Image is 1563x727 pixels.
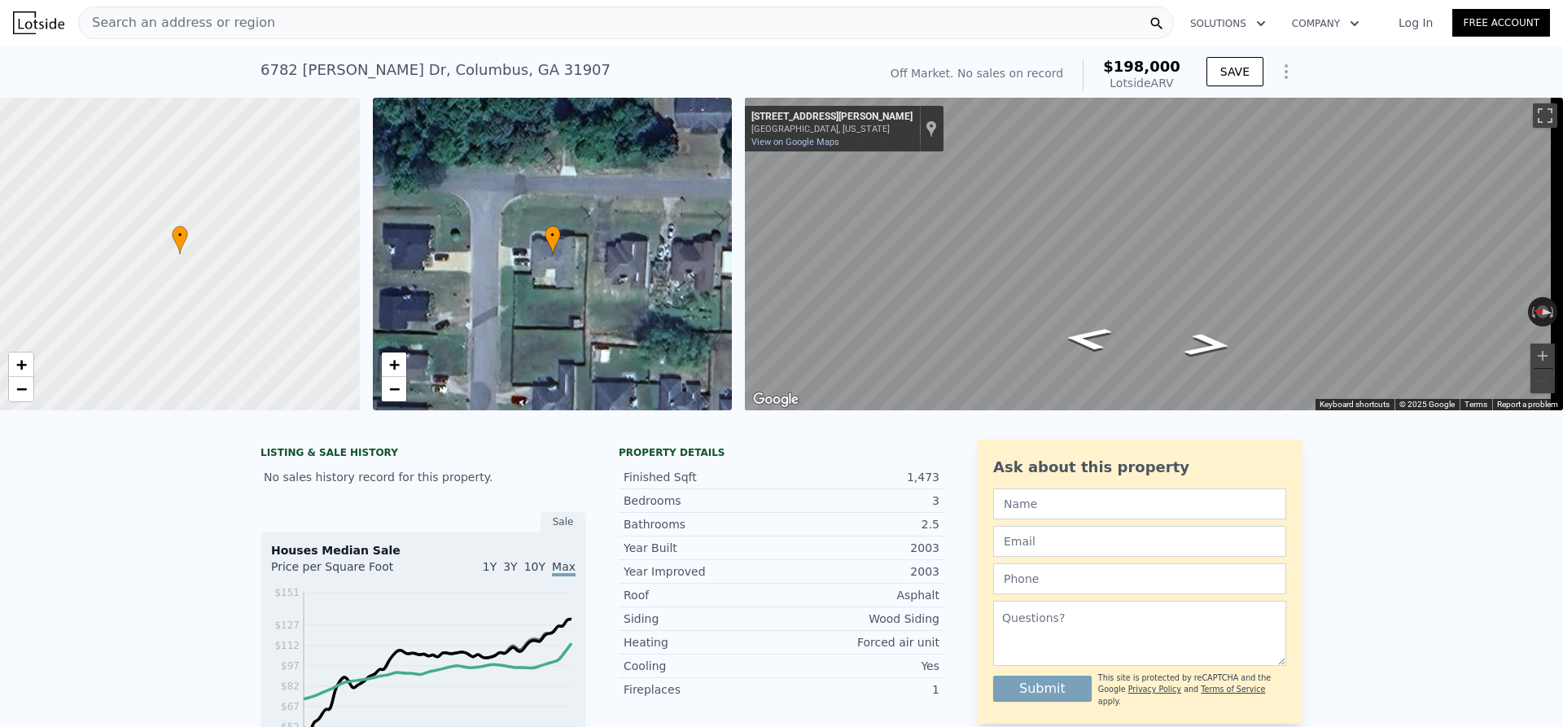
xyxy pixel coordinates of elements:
a: Show location on map [926,120,937,138]
div: Map [745,98,1563,410]
span: Max [552,560,576,576]
button: Rotate clockwise [1549,297,1558,326]
div: 1,473 [781,469,939,485]
button: SAVE [1206,57,1263,86]
div: No sales history record for this property. [260,462,586,492]
tspan: $127 [274,620,300,631]
span: • [545,228,561,243]
a: Report a problem [1497,400,1558,409]
div: Ask about this property [993,456,1286,479]
div: • [172,226,188,254]
div: Finished Sqft [624,469,781,485]
div: Year Improved [624,563,781,580]
div: Off Market. No sales on record [891,65,1063,81]
div: Price per Square Foot [271,558,423,585]
span: 1Y [483,560,497,573]
div: Heating [624,634,781,650]
div: 2003 [781,563,939,580]
button: Solutions [1177,9,1279,38]
div: Property details [619,446,944,459]
button: Company [1279,9,1373,38]
tspan: $67 [281,701,300,712]
span: • [172,228,188,243]
tspan: $112 [274,640,300,651]
path: Go South, Mitchell Ridge Dr [1164,328,1253,362]
span: − [16,379,27,399]
span: + [388,354,399,374]
div: Cooling [624,658,781,674]
button: Submit [993,676,1092,702]
a: Log In [1379,15,1452,31]
tspan: $151 [274,587,300,598]
div: [GEOGRAPHIC_DATA], [US_STATE] [751,124,913,134]
span: − [388,379,399,399]
div: 1 [781,681,939,698]
button: Show Options [1270,55,1302,88]
button: Toggle fullscreen view [1533,103,1557,128]
div: 2.5 [781,516,939,532]
a: View on Google Maps [751,137,839,147]
div: LISTING & SALE HISTORY [260,446,586,462]
div: Roof [624,587,781,603]
div: This site is protected by reCAPTCHA and the Google and apply. [1098,672,1286,707]
div: • [545,226,561,254]
path: Go North, Mitchell Ridge Dr [1044,322,1132,356]
div: Street View [745,98,1563,410]
input: Email [993,526,1286,557]
button: Zoom out [1530,369,1555,393]
a: Zoom out [382,377,406,401]
button: Zoom in [1530,344,1555,368]
button: Reset the view [1527,304,1558,320]
span: + [16,354,27,374]
img: Lotside [13,11,64,34]
tspan: $97 [281,660,300,672]
input: Name [993,488,1286,519]
div: Forced air unit [781,634,939,650]
div: Yes [781,658,939,674]
span: © 2025 Google [1399,400,1455,409]
div: 6782 [PERSON_NAME] Dr , Columbus , GA 31907 [260,59,611,81]
div: 3 [781,493,939,509]
div: Year Built [624,540,781,556]
a: Privacy Policy [1128,685,1181,694]
img: Google [749,389,803,410]
a: Zoom in [382,353,406,377]
div: Asphalt [781,587,939,603]
input: Phone [993,563,1286,594]
span: $198,000 [1103,58,1180,75]
span: 3Y [503,560,517,573]
tspan: $82 [281,681,300,692]
a: Terms of Service [1201,685,1265,694]
div: Fireplaces [624,681,781,698]
div: 2003 [781,540,939,556]
div: Houses Median Sale [271,542,576,558]
a: Free Account [1452,9,1550,37]
a: Zoom out [9,377,33,401]
span: Search an address or region [79,13,275,33]
button: Keyboard shortcuts [1320,399,1390,410]
div: Sale [541,511,586,532]
a: Terms (opens in new tab) [1464,400,1487,409]
div: Wood Siding [781,611,939,627]
a: Open this area in Google Maps (opens a new window) [749,389,803,410]
div: Bedrooms [624,493,781,509]
div: Lotside ARV [1103,75,1180,91]
button: Rotate counterclockwise [1528,297,1537,326]
div: [STREET_ADDRESS][PERSON_NAME] [751,111,913,124]
span: 10Y [524,560,545,573]
a: Zoom in [9,353,33,377]
div: Bathrooms [624,516,781,532]
div: Siding [624,611,781,627]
